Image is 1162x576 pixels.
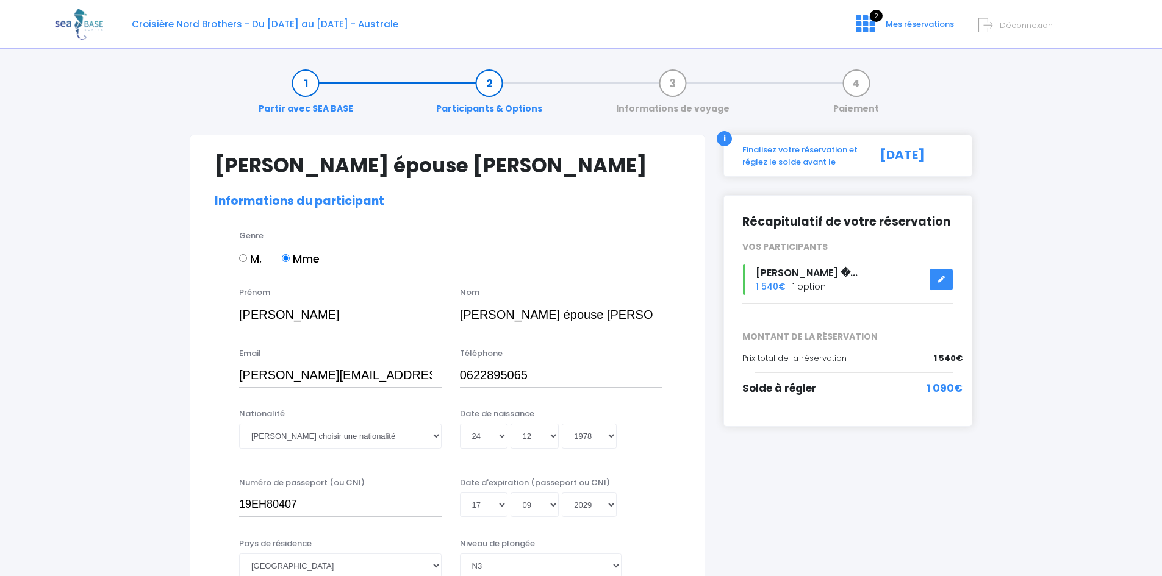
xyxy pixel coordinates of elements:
input: M. [239,254,247,262]
label: Niveau de plongée [460,538,535,550]
div: [DATE] [867,144,963,168]
label: Téléphone [460,347,503,360]
h1: [PERSON_NAME] épouse [PERSON_NAME] [215,154,680,177]
div: VOS PARTICIPANTS [733,241,963,254]
label: Genre [239,230,264,242]
div: i [717,131,732,146]
label: M. [239,251,262,267]
span: [PERSON_NAME] �... [756,266,858,280]
span: 2 [870,10,883,22]
label: Numéro de passeport (ou CNI) [239,477,365,489]
span: MONTANT DE LA RÉSERVATION [733,330,963,343]
span: Déconnexion [1000,20,1053,31]
span: Croisière Nord Brothers - Du [DATE] au [DATE] - Australe [132,18,398,30]
label: Date de naissance [460,408,534,420]
span: Mes réservations [886,18,954,30]
a: Partir avec SEA BASE [253,77,359,115]
label: Date d'expiration (passeport ou CNI) [460,477,610,489]
span: 1 090€ [927,381,963,397]
label: Pays de résidence [239,538,312,550]
span: Prix total de la réservation [742,352,847,364]
label: Nom [460,286,479,299]
h2: Récapitulatif de votre réservation [742,214,953,229]
h2: Informations du participant [215,194,680,208]
a: Participants & Options [430,77,548,115]
span: 1 540€ [756,280,786,293]
label: Prénom [239,286,270,299]
div: Finalisez votre réservation et réglez le solde avant le [733,144,867,168]
a: 2 Mes réservations [846,23,961,34]
label: Nationalité [239,408,285,420]
input: Mme [282,254,290,262]
label: Email [239,347,261,360]
a: Paiement [827,77,885,115]
a: Informations de voyage [610,77,736,115]
span: 1 540€ [934,352,963,364]
span: Solde à régler [742,381,817,396]
div: - 1 option [733,264,963,295]
label: Mme [282,251,320,267]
